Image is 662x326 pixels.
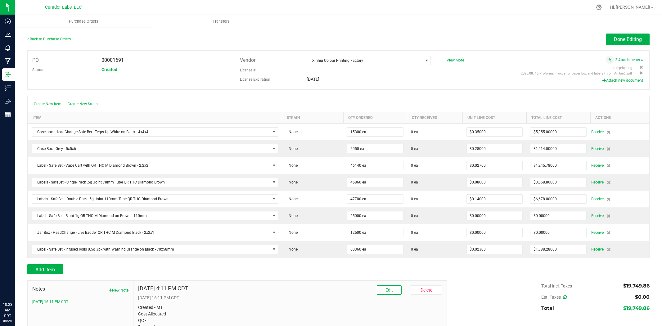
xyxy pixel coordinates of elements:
input: $0.00000 [530,228,586,237]
th: Strain [282,112,343,124]
span: Label - Safe Bet - Infused Rolls 0.5g 3pk with Warning Orange on Black - 70x58mm [32,245,270,254]
input: $0.00000 [467,161,523,170]
th: Actions [590,112,649,124]
input: $0.00000 [530,144,586,153]
span: Edit [385,288,393,292]
span: None [286,230,298,235]
span: None [286,197,298,201]
iframe: Resource center unread badge [18,275,26,283]
span: Create New Strain [68,102,98,106]
span: 0 ea [411,179,418,185]
span: Done Editing [614,36,642,42]
th: Qty Ordered [343,112,407,124]
input: $0.00000 [467,195,523,203]
button: [DATE] 16:11 PM CDT [32,299,68,305]
span: Receive [591,145,604,152]
label: Vendor [240,56,255,65]
span: Label - Safe Bet - Blunt 1g QR THC M Diamond on Brown - 110mm [32,211,270,220]
span: NO DATA FOUND [32,161,278,170]
input: $0.00000 [467,128,523,136]
span: Case box - HeadChange Safe Bet - Terps Up White on Black - 4x4x4 [32,128,270,136]
p: 10:23 AM CDT [3,302,12,319]
span: 0 ea [411,196,418,202]
div: Manage settings [595,4,603,10]
span: Remove attachment [639,71,643,75]
span: $0.00 [635,294,650,300]
span: View file [613,66,632,70]
a: Transfers [152,15,290,28]
span: Create New Item [34,102,61,106]
th: Unit Line Cost [463,112,527,124]
span: Total Incl. Taxes [541,283,572,288]
th: Item [28,112,282,124]
input: $0.00000 [467,228,523,237]
span: 0 ea [411,163,418,168]
span: Receive [591,212,604,220]
span: 0 ea [411,230,418,235]
span: Receive [591,128,604,136]
span: None [286,214,298,218]
button: Add Item [27,264,63,274]
span: Receive [591,229,604,236]
span: Receive [591,179,604,186]
input: 0 ea [347,245,403,254]
span: Jar Box - HeadChange - Live Badder QR THC M Diamond Black - 2x2x1 [32,228,270,237]
a: Purchase Orders [15,15,152,28]
span: Labels - SafeBet - Single Pack .5g Joint 78mm Tube QR THC Diamond Brown [32,178,270,187]
inline-svg: Manufacturing [5,58,11,64]
span: Xinhui Colour Printing Factory [307,56,423,65]
span: View file [521,71,632,75]
span: Total [541,305,554,311]
span: NO DATA FOUND [32,194,278,204]
span: $19,749.86 [623,305,650,311]
span: Delete [421,288,432,292]
input: $0.00000 [530,195,586,203]
label: Status [32,65,43,75]
span: Est. Taxes [541,295,567,300]
input: $0.00000 [530,178,586,187]
input: 0 ea [347,178,403,187]
span: 0 ea [411,247,418,252]
input: 0 ea [347,161,403,170]
span: Created [101,67,117,72]
button: New Note [109,288,128,293]
input: $0.00000 [467,211,523,220]
span: 0 ea [411,129,418,135]
span: None [286,180,298,184]
span: NO DATA FOUND [32,127,278,137]
a: 2 Attachments [615,58,643,62]
span: None [286,130,298,134]
inline-svg: Analytics [5,31,11,38]
h4: [DATE] 4:11 PM CDT [138,285,188,292]
span: Remove attachment [639,66,643,70]
th: Total Line Cost [526,112,590,124]
span: NO DATA FOUND [32,245,278,254]
input: $0.00000 [467,245,523,254]
label: License # [240,66,255,75]
input: 0 ea [347,211,403,220]
inline-svg: Reports [5,111,11,118]
iframe: Resource center [6,276,25,295]
span: 0 ea [411,146,418,152]
button: Done Editing [606,34,650,45]
inline-svg: Dashboard [5,18,11,24]
input: 0 ea [347,128,403,136]
input: $0.00000 [467,144,523,153]
label: License Expiration [240,77,270,82]
span: Transfers [204,19,238,24]
span: NO DATA FOUND [32,228,278,237]
button: Edit [377,285,402,295]
span: [DATE] [307,77,319,82]
span: 0 ea [411,213,418,219]
inline-svg: Monitoring [5,45,11,51]
inline-svg: Inventory [5,85,11,91]
span: NO DATA FOUND [32,178,278,187]
span: Hi, [PERSON_NAME]! [610,5,650,10]
inline-svg: Outbound [5,98,11,104]
span: Case Box - Grey - 5x5x6 [32,144,270,153]
a: View More [447,58,464,62]
input: $0.00000 [530,245,586,254]
input: $0.00000 [530,211,586,220]
inline-svg: Inbound [5,71,11,78]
